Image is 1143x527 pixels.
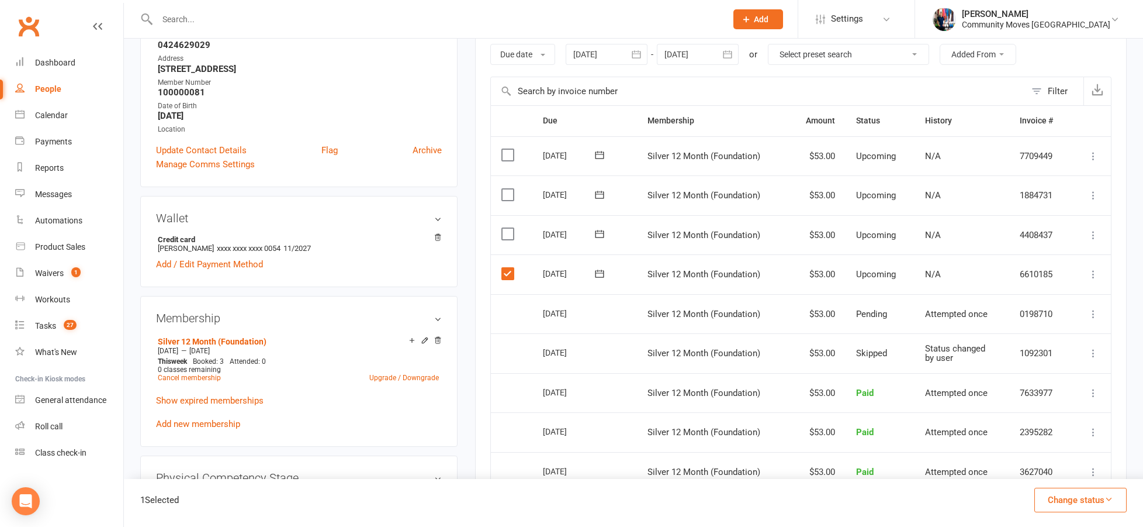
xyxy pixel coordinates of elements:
[15,287,123,313] a: Workouts
[156,212,442,225] h3: Wallet
[14,12,43,41] a: Clubworx
[856,269,896,280] span: Upcoming
[35,216,82,225] div: Automations
[856,230,896,240] span: Upcoming
[925,309,988,319] span: Attempted once
[925,427,988,438] span: Attempted once
[35,422,63,431] div: Roll call
[933,8,956,31] img: thumb_image1633145819.png
[789,333,846,373] td: $53.00
[1009,373,1071,413] td: 7633977
[15,414,123,440] a: Roll call
[15,313,123,339] a: Tasks 27
[1048,84,1068,98] div: Filter
[35,242,85,252] div: Product Sales
[158,366,221,374] span: 0 classes remaining
[15,440,123,466] a: Class kiosk mode
[1009,215,1071,255] td: 4408437
[230,357,266,366] span: Attended: 0
[158,124,442,135] div: Location
[647,230,760,240] span: Silver 12 Month (Foundation)
[158,101,442,112] div: Date of Birth
[543,383,597,401] div: [DATE]
[71,267,81,277] span: 1
[156,157,255,171] a: Manage Comms Settings
[543,343,597,361] div: [DATE]
[15,129,123,155] a: Payments
[532,106,637,136] th: Due
[856,348,887,359] span: Skipped
[647,467,760,477] span: Silver 12 Month (Foundation)
[35,137,72,146] div: Payments
[158,357,171,366] span: This
[925,230,941,240] span: N/A
[789,106,846,136] th: Amount
[158,87,442,98] strong: 100000081
[1034,488,1127,512] button: Change status
[789,215,846,255] td: $53.00
[35,111,68,120] div: Calendar
[369,374,439,382] a: Upgrade / Downgrade
[217,244,280,253] span: xxxx xxxx xxxx 0054
[1009,136,1071,176] td: 7709449
[856,427,874,438] span: Paid
[1009,294,1071,334] td: 0198710
[156,312,442,325] h3: Membership
[490,44,555,65] button: Due date
[647,388,760,398] span: Silver 12 Month (Foundation)
[856,190,896,201] span: Upcoming
[12,487,40,515] div: Open Intercom Messenger
[158,374,221,382] a: Cancel membership
[155,346,442,356] div: —
[15,339,123,366] a: What's New
[15,50,123,76] a: Dashboard
[925,190,941,201] span: N/A
[15,260,123,287] a: Waivers 1
[145,495,179,505] span: Selected
[789,373,846,413] td: $53.00
[158,53,442,64] div: Address
[158,40,442,50] strong: 0424629029
[35,395,106,405] div: General attendance
[15,234,123,260] a: Product Sales
[1009,412,1071,452] td: 2395282
[749,47,757,61] div: or
[925,467,988,477] span: Attempted once
[189,347,210,355] span: [DATE]
[35,84,61,94] div: People
[156,471,442,484] h3: Physical Competency Stage
[789,254,846,294] td: $53.00
[156,257,263,271] a: Add / Edit Payment Method
[856,309,887,319] span: Pending
[1026,77,1083,105] button: Filter
[158,77,442,88] div: Member Number
[789,175,846,215] td: $53.00
[789,452,846,492] td: $53.00
[154,11,718,27] input: Search...
[543,225,597,243] div: [DATE]
[193,357,224,366] span: Booked: 3
[158,235,436,244] strong: Credit card
[15,387,123,414] a: General attendance kiosk mode
[413,143,442,157] a: Archive
[754,15,768,24] span: Add
[158,64,442,74] strong: [STREET_ADDRESS]
[856,151,896,161] span: Upcoming
[35,268,64,278] div: Waivers
[831,6,863,32] span: Settings
[543,185,597,204] div: [DATE]
[15,102,123,129] a: Calendar
[647,269,760,280] span: Silver 12 Month (Foundation)
[15,208,123,234] a: Automations
[156,395,264,406] a: Show expired memberships
[789,294,846,334] td: $53.00
[789,412,846,452] td: $53.00
[925,269,941,280] span: N/A
[140,493,179,507] div: 1
[321,143,338,157] a: Flag
[155,357,190,366] div: week
[1009,106,1071,136] th: Invoice #
[15,155,123,181] a: Reports
[543,146,597,164] div: [DATE]
[733,9,783,29] button: Add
